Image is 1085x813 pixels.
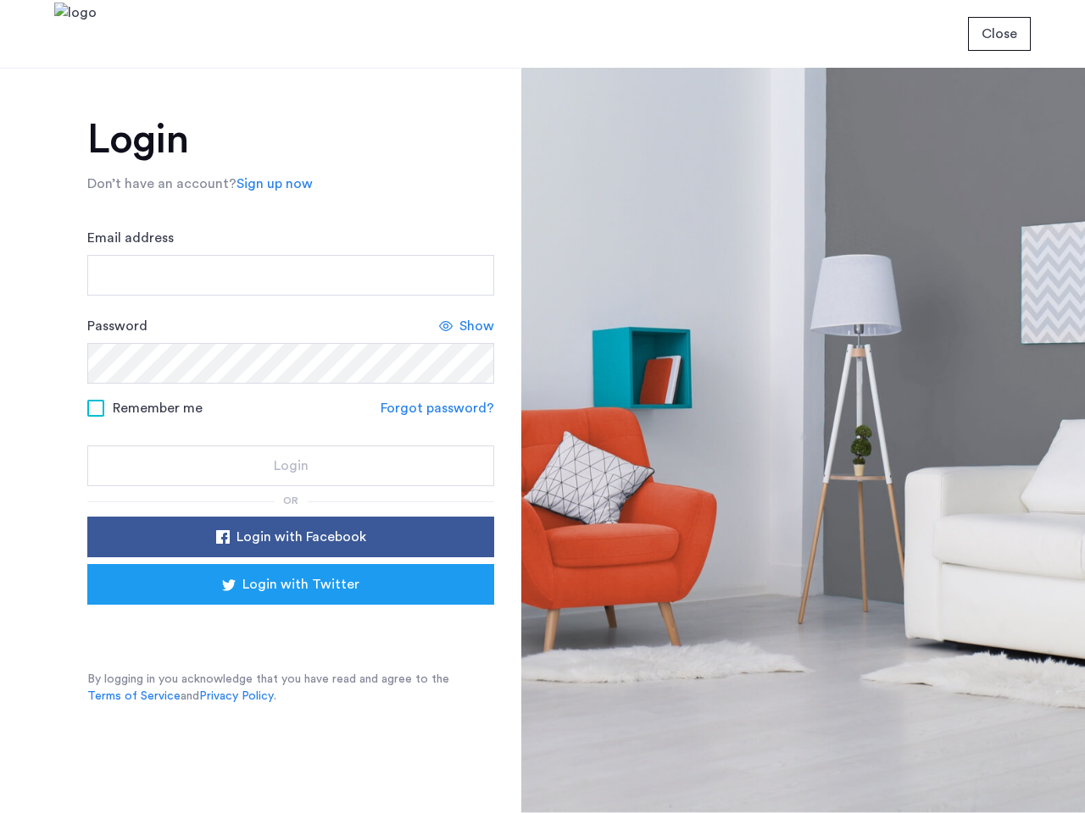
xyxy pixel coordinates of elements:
[87,564,494,605] button: button
[199,688,274,705] a: Privacy Policy
[87,228,174,248] label: Email address
[982,24,1017,44] span: Close
[87,177,236,191] span: Don’t have an account?
[87,316,147,336] label: Password
[274,456,309,476] span: Login
[87,517,494,557] button: button
[113,398,203,418] span: Remember me
[87,688,181,705] a: Terms of Service
[242,574,359,595] span: Login with Twitter
[236,174,313,194] a: Sign up now
[236,527,366,547] span: Login with Facebook
[54,3,97,66] img: logo
[87,445,494,486] button: button
[283,495,298,506] span: or
[459,316,494,336] span: Show
[381,398,494,418] a: Forgot password?
[87,671,494,705] p: By logging in you acknowledge that you have read and agree to the and .
[968,17,1031,51] button: button
[87,119,494,160] h1: Login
